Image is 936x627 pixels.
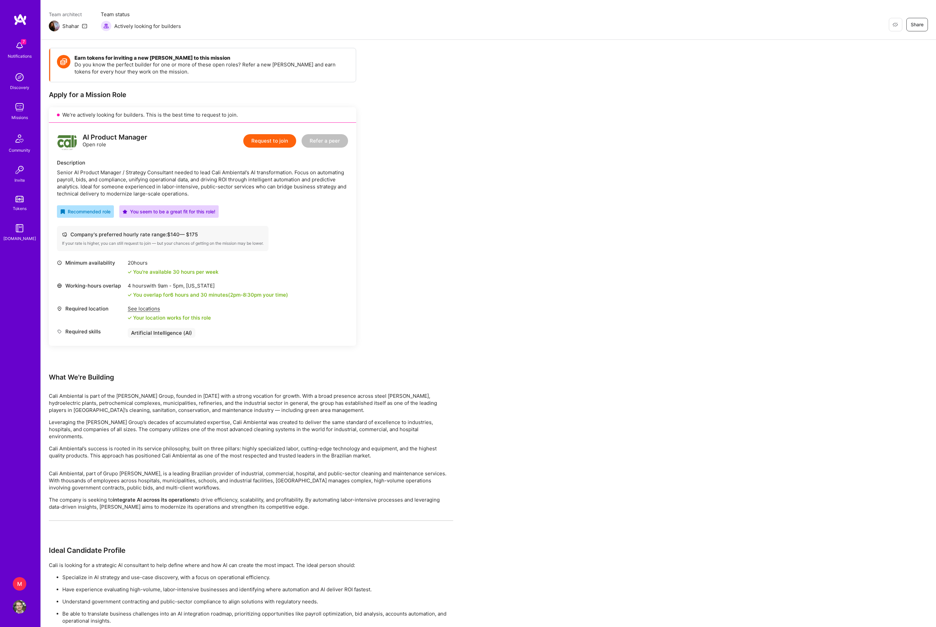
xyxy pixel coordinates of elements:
i: icon Tag [57,329,62,334]
i: icon Check [128,316,132,320]
div: M [13,577,26,591]
p: Have experience evaluating high-volume, labor-intensive businesses and identifying where automati... [62,586,453,593]
div: Your location works for this role [128,314,211,321]
div: You seem to be a great fit for this role! [123,208,215,215]
img: Team Architect [49,21,60,31]
div: Working-hours overlap [57,282,124,289]
div: Community [9,147,30,154]
div: Description [57,159,348,166]
img: Actively looking for builders [101,21,112,31]
img: teamwork [13,100,26,114]
p: Specialize in AI strategy and use-case discovery, with a focus on operational efficiency. [62,574,453,581]
div: Apply for a Mission Role [49,90,356,99]
i: icon EyeClosed [893,22,898,27]
div: Required skills [57,328,124,335]
p: Cali Ambiental’s success is rooted in its service philosophy, built on three pillars: highly spec... [49,445,453,459]
div: Minimum availability [57,259,124,266]
a: M [11,577,28,591]
p: Do you know the perfect builder for one or more of these open roles? Refer a new [PERSON_NAME] an... [74,61,349,75]
div: Required location [57,305,124,312]
div: 4 hours with [US_STATE] [128,282,288,289]
div: Recommended role [60,208,111,215]
div: 20 hours [128,259,218,266]
i: icon Clock [57,260,62,265]
p: The company is seeking to to drive efficiency, scalability, and profitability. By automating labo... [49,496,453,510]
span: Share [911,21,924,28]
div: Missions [11,114,28,121]
img: logo [13,13,27,26]
div: You're available 30 hours per week [128,268,218,275]
div: Notifications [8,53,32,60]
div: Shahar [62,23,79,30]
i: icon Location [57,306,62,311]
i: icon Cash [62,232,67,237]
div: [DOMAIN_NAME] [3,235,36,242]
i: icon Mail [82,23,87,29]
img: guide book [13,221,26,235]
img: tokens [15,196,24,202]
i: icon PurpleStar [123,209,127,214]
button: Refer a peer [302,134,348,148]
span: Actively looking for builders [114,23,181,30]
p: Be able to translate business challenges into an AI integration roadmap, prioritizing opportuniti... [62,610,453,624]
div: Discovery [10,84,29,91]
a: User Avatar [11,600,28,614]
p: Leveraging the [PERSON_NAME] Group’s decades of accumulated expertise, Cali Ambiental was created... [49,419,453,440]
button: Share [906,18,928,31]
div: If your rate is higher, you can still request to join — but your chances of getting on the missio... [62,241,263,246]
i: icon World [57,283,62,288]
span: 7 [21,39,26,44]
p: Cali is looking for a strategic AI consultant to help define where and how AI can create the most... [49,562,453,569]
span: 2pm - 8:30pm [230,292,261,298]
img: logo [57,131,77,151]
div: Open role [83,134,147,148]
div: You overlap for 6 hours and 30 minutes ( your time) [133,291,288,298]
img: bell [13,39,26,53]
span: Team architect [49,11,87,18]
p: Understand government contracting and public-sector compliance to align solutions with regulatory... [62,598,453,605]
strong: integrate AI across its operations [113,497,195,503]
div: Company's preferred hourly rate range: $ 140 — $ 175 [62,231,263,238]
p: Cali Ambiental is part of the [PERSON_NAME] Group, founded in [DATE] with a strong vocation for g... [49,392,453,414]
i: icon RecommendedBadge [60,209,65,214]
h4: Earn tokens for inviting a new [PERSON_NAME] to this mission [74,55,349,61]
span: Team status [101,11,181,18]
div: AI Product Manager [83,134,147,141]
div: Tokens [13,205,27,212]
img: Invite [13,163,26,177]
div: Senior AI Product Manager / Strategy Consultant needed to lead Cali Ambiental’s AI transformation... [57,169,348,197]
strong: Ideal Candidate Profile [49,546,125,555]
div: See locations [128,305,211,312]
p: Cali Ambiental, part of Grupo [PERSON_NAME], is a leading Brazilian provider of industrial, comme... [49,470,453,491]
img: Token icon [57,55,70,68]
i: icon Check [128,293,132,297]
div: What We're Building [49,373,453,382]
img: User Avatar [13,600,26,614]
i: icon Check [128,270,132,274]
img: discovery [13,70,26,84]
span: 9am - 5pm , [156,282,186,289]
div: We’re actively looking for builders. This is the best time to request to join. [49,107,356,123]
img: Community [11,130,28,147]
button: Request to join [243,134,296,148]
div: Invite [14,177,25,184]
div: Artificial Intelligence (AI) [128,328,195,338]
